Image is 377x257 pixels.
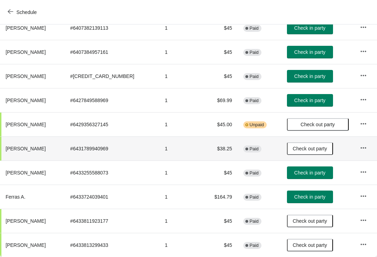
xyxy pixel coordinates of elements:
[250,26,259,31] span: Paid
[250,50,259,55] span: Paid
[293,146,327,151] span: Check out party
[250,98,259,103] span: Paid
[159,16,201,40] td: 1
[6,194,25,200] span: Ferras A.
[65,112,159,136] td: # 6429356327145
[201,40,238,64] td: $45
[6,242,46,248] span: [PERSON_NAME]
[65,160,159,185] td: # 6433255588073
[65,136,159,160] td: # 6431789940969
[287,142,333,155] button: Check out party
[159,40,201,64] td: 1
[6,218,46,224] span: [PERSON_NAME]
[250,122,264,128] span: Unpaid
[250,219,259,224] span: Paid
[159,160,201,185] td: 1
[287,22,333,34] button: Check in party
[65,185,159,209] td: # 6433724039401
[65,40,159,64] td: # 6407384957161
[159,64,201,88] td: 1
[159,185,201,209] td: 1
[287,118,349,131] button: Check out party
[65,16,159,40] td: # 6407382139113
[250,170,259,176] span: Paid
[287,215,333,227] button: Check out party
[250,146,259,152] span: Paid
[294,98,325,103] span: Check in party
[65,88,159,112] td: # 6427849588969
[201,88,238,112] td: $69.99
[201,136,238,160] td: $38.25
[294,170,325,176] span: Check in party
[6,73,46,79] span: [PERSON_NAME]
[65,233,159,257] td: # 6433813299433
[287,166,333,179] button: Check in party
[65,209,159,233] td: # 6433811923177
[287,46,333,58] button: Check in party
[301,122,335,127] span: Check out party
[159,136,201,160] td: 1
[6,146,46,151] span: [PERSON_NAME]
[159,112,201,136] td: 1
[65,64,159,88] td: # [CREDIT_CARD_NUMBER]
[294,25,325,31] span: Check in party
[250,74,259,79] span: Paid
[287,191,333,203] button: Check in party
[293,242,327,248] span: Check out party
[201,209,238,233] td: $45
[3,6,42,19] button: Schedule
[201,64,238,88] td: $45
[6,98,46,103] span: [PERSON_NAME]
[293,218,327,224] span: Check out party
[6,122,46,127] span: [PERSON_NAME]
[201,160,238,185] td: $45
[159,233,201,257] td: 1
[294,194,325,200] span: Check in party
[287,94,333,107] button: Check in party
[16,9,37,15] span: Schedule
[159,209,201,233] td: 1
[159,88,201,112] td: 1
[287,239,333,251] button: Check out party
[294,73,325,79] span: Check in party
[201,233,238,257] td: $45
[6,25,46,31] span: [PERSON_NAME]
[287,70,333,83] button: Check in party
[294,49,325,55] span: Check in party
[250,243,259,248] span: Paid
[201,185,238,209] td: $164.79
[201,16,238,40] td: $45
[250,194,259,200] span: Paid
[201,112,238,136] td: $45.00
[6,49,46,55] span: [PERSON_NAME]
[6,170,46,176] span: [PERSON_NAME]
